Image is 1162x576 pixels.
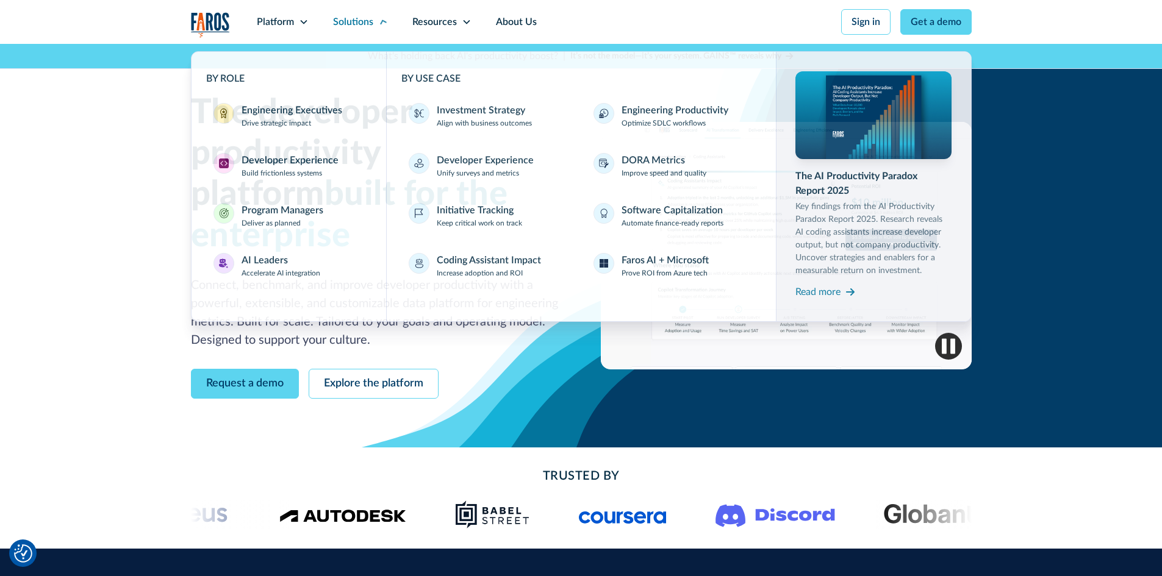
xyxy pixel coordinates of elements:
[586,196,761,236] a: Software CapitalizationAutomate finance-ready reports
[622,168,706,179] p: Improve speed and quality
[401,246,576,286] a: Coding Assistant ImpactIncrease adoption and ROI
[900,9,972,35] a: Get a demo
[437,218,522,229] p: Keep critical work on track
[219,258,229,268] img: AI Leaders
[437,253,541,268] div: Coding Assistant Impact
[242,168,322,179] p: Build frictionless systems
[622,118,706,129] p: Optimize SDLC workflows
[586,146,761,186] a: DORA MetricsImprove speed and quality
[191,369,299,399] a: Request a demo
[242,153,339,168] div: Developer Experience
[622,203,723,218] div: Software Capitalization
[437,203,514,218] div: Initiative Tracking
[309,369,439,399] a: Explore the platform
[191,44,972,322] nav: Solutions
[14,544,32,563] button: Cookie Settings
[14,544,32,563] img: Revisit consent button
[242,103,342,118] div: Engineering Executives
[795,285,841,299] div: Read more
[795,201,952,277] p: Key findings from the AI Productivity Paradox Report 2025. Research reveals AI coding assistants ...
[412,15,457,29] div: Resources
[242,268,320,279] p: Accelerate AI integration
[586,246,761,286] a: Faros AI + MicrosoftProve ROI from Azure tech
[206,246,372,286] a: AI LeadersAI LeadersAccelerate AI integration
[437,168,519,179] p: Unify surveys and metrics
[586,96,761,136] a: Engineering ProductivityOptimize SDLC workflows
[437,268,523,279] p: Increase adoption and ROI
[795,169,952,198] div: The AI Productivity Paradox Report 2025
[935,333,962,360] img: Pause video
[191,12,230,37] a: home
[206,146,372,186] a: Developer ExperienceDeveloper ExperienceBuild frictionless systems
[622,218,723,229] p: Automate finance-ready reports
[219,108,229,118] img: Engineering Executives
[333,15,373,29] div: Solutions
[401,196,576,236] a: Initiative TrackingKeep critical work on track
[257,15,294,29] div: Platform
[242,253,288,268] div: AI Leaders
[242,218,301,229] p: Deliver as planned
[206,196,372,236] a: Program ManagersProgram ManagersDeliver as planned
[622,103,728,118] div: Engineering Productivity
[437,118,532,129] p: Align with business outcomes
[191,12,230,37] img: Logo of the analytics and reporting company Faros.
[289,467,874,485] h2: Trusted By
[437,103,525,118] div: Investment Strategy
[206,71,372,86] div: BY ROLE
[622,153,685,168] div: DORA Metrics
[795,71,952,302] a: The AI Productivity Paradox Report 2025Key findings from the AI Productivity Paradox Report 2025....
[622,253,709,268] div: Faros AI + Microsoft
[401,96,576,136] a: Investment StrategyAlign with business outcomes
[206,96,372,136] a: Engineering ExecutivesEngineering ExecutivesDrive strategic impact
[401,146,576,186] a: Developer ExperienceUnify surveys and metrics
[279,506,406,522] img: Logo of the design software company Autodesk.
[437,153,534,168] div: Developer Experience
[242,203,323,218] div: Program Managers
[242,118,311,129] p: Drive strategic impact
[455,500,530,529] img: Babel Street logo png
[841,9,891,35] a: Sign in
[715,502,835,527] img: Logo of the communication platform Discord.
[579,505,667,524] img: Logo of the online learning platform Coursera.
[622,268,708,279] p: Prove ROI from Azure tech
[219,208,229,218] img: Program Managers
[219,158,229,168] img: Developer Experience
[401,71,761,86] div: BY USE CASE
